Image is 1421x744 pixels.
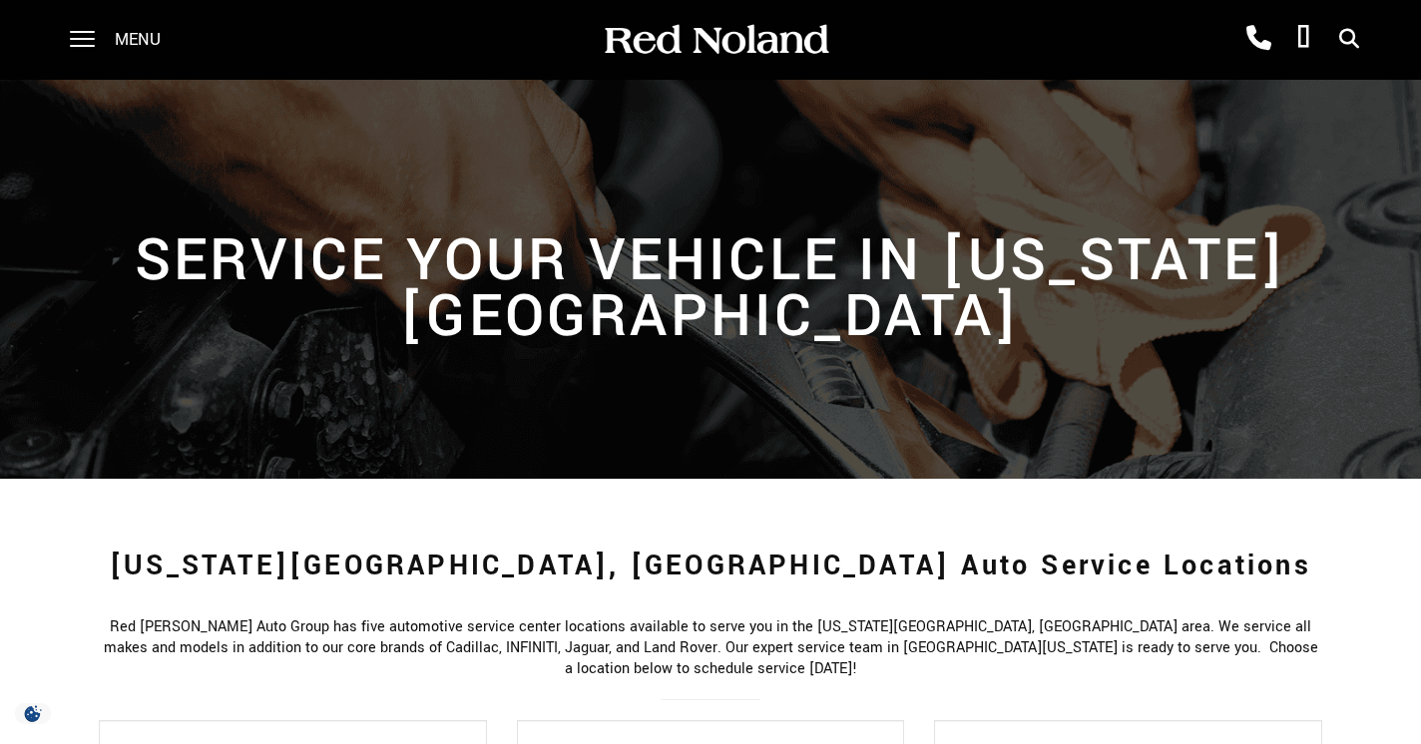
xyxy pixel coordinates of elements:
[99,616,1322,679] p: Red [PERSON_NAME] Auto Group has five automotive service center locations available to serve you ...
[10,703,56,724] section: Click to Open Cookie Consent Modal
[601,23,830,58] img: Red Noland Auto Group
[10,703,56,724] img: Opt-Out Icon
[99,527,1322,606] h1: [US_STATE][GEOGRAPHIC_DATA], [GEOGRAPHIC_DATA] Auto Service Locations
[86,213,1335,345] h2: Service Your Vehicle in [US_STATE][GEOGRAPHIC_DATA]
